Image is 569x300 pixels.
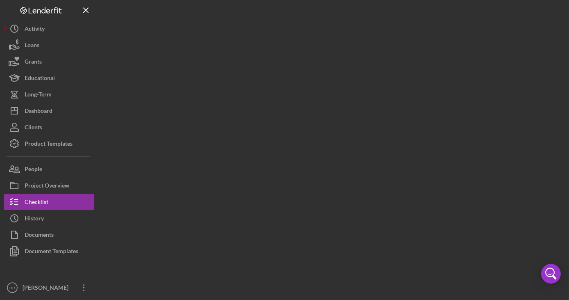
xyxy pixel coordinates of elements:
[25,119,42,137] div: Clients
[20,279,74,298] div: [PERSON_NAME]
[4,161,94,177] button: People
[25,70,55,88] div: Educational
[4,194,94,210] button: Checklist
[25,135,73,154] div: Product Templates
[4,53,94,70] button: Grants
[25,103,52,121] div: Dashboard
[4,279,94,296] button: HR[PERSON_NAME]
[4,70,94,86] button: Educational
[25,227,54,245] div: Documents
[4,210,94,227] button: History
[4,177,94,194] button: Project Overview
[9,286,15,290] text: HR
[25,53,42,72] div: Grants
[25,37,39,55] div: Loans
[4,119,94,135] button: Clients
[4,21,94,37] button: Activity
[25,194,48,212] div: Checklist
[4,135,94,152] button: Product Templates
[4,86,94,103] button: Long-Term
[4,243,94,259] button: Document Templates
[25,243,78,261] div: Document Templates
[541,264,561,284] div: Open Intercom Messenger
[25,86,52,105] div: Long-Term
[25,161,42,179] div: People
[25,177,69,196] div: Project Overview
[4,37,94,53] button: Loans
[4,103,94,119] button: Dashboard
[25,21,45,39] div: Activity
[4,227,94,243] button: Documents
[25,210,44,229] div: History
